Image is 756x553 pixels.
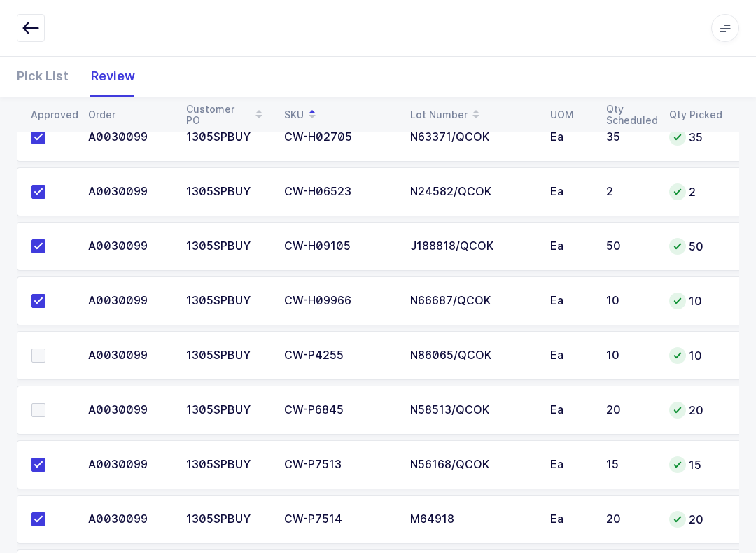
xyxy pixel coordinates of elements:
[186,103,267,127] div: Customer PO
[550,404,589,416] div: Ea
[186,404,267,416] div: 1305SPBUY
[284,240,393,253] div: CW-H09105
[88,349,169,362] div: A0030099
[410,295,533,307] div: N66687/QCOK
[550,131,589,143] div: Ea
[669,238,722,255] div: 50
[669,347,722,364] div: 10
[669,109,722,120] div: Qty Picked
[606,185,652,198] div: 2
[88,295,169,307] div: A0030099
[550,513,589,526] div: Ea
[606,104,652,126] div: Qty Scheduled
[550,185,589,198] div: Ea
[550,349,589,362] div: Ea
[410,404,533,416] div: N58513/QCOK
[606,458,652,471] div: 15
[284,404,393,416] div: CW-P6845
[606,404,652,416] div: 20
[88,458,169,471] div: A0030099
[284,295,393,307] div: CW-H09966
[410,513,533,526] div: M64918
[88,404,169,416] div: A0030099
[186,295,267,307] div: 1305SPBUY
[186,185,267,198] div: 1305SPBUY
[606,131,652,143] div: 35
[606,295,652,307] div: 10
[606,349,652,362] div: 10
[88,185,169,198] div: A0030099
[669,183,722,200] div: 2
[88,513,169,526] div: A0030099
[669,293,722,309] div: 10
[410,103,533,127] div: Lot Number
[284,513,393,526] div: CW-P7514
[550,240,589,253] div: Ea
[88,131,169,143] div: A0030099
[669,402,722,419] div: 20
[410,131,533,143] div: N63371/QCOK
[284,349,393,362] div: CW-P4255
[186,131,267,143] div: 1305SPBUY
[669,511,722,528] div: 20
[186,458,267,471] div: 1305SPBUY
[410,349,533,362] div: N86065/QCOK
[550,109,589,120] div: UOM
[669,456,722,473] div: 15
[284,131,393,143] div: CW-H02705
[550,458,589,471] div: Ea
[31,109,71,120] div: Approved
[410,458,533,471] div: N56168/QCOK
[284,185,393,198] div: CW-H06523
[80,56,135,97] div: Review
[284,103,393,127] div: SKU
[669,129,722,146] div: 35
[88,109,169,120] div: Order
[284,458,393,471] div: CW-P7513
[186,240,267,253] div: 1305SPBUY
[606,513,652,526] div: 20
[186,513,267,526] div: 1305SPBUY
[410,185,533,198] div: N24582/QCOK
[17,56,80,97] div: Pick List
[606,240,652,253] div: 50
[88,240,169,253] div: A0030099
[186,349,267,362] div: 1305SPBUY
[550,295,589,307] div: Ea
[410,240,533,253] div: J188818/QCOK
